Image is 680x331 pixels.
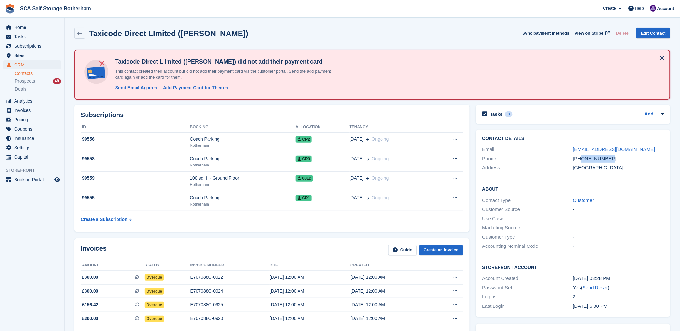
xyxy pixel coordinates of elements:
[3,153,61,162] a: menu
[3,60,61,69] a: menu
[482,264,664,270] h2: Storefront Account
[3,96,61,105] a: menu
[81,155,190,162] div: 99558
[190,175,296,182] div: 100 sq. ft - Ground Floor
[14,143,53,152] span: Settings
[482,206,573,213] div: Customer Source
[81,195,190,201] div: 99555
[482,224,573,232] div: Marketing Source
[81,136,190,143] div: 99556
[296,122,350,133] th: Allocation
[573,303,608,309] time: 2025-08-01 17:00:54 UTC
[14,153,53,162] span: Capital
[14,60,53,69] span: CRM
[14,96,53,105] span: Analytics
[350,195,364,201] span: [DATE]
[523,28,570,38] button: Sync payment methods
[190,288,270,295] div: E707088C-0924
[81,122,190,133] th: ID
[575,30,604,36] span: View on Stripe
[583,285,608,290] a: Send Reset
[163,85,224,91] div: Add Payment Card for Them
[81,260,145,271] th: Amount
[573,243,664,250] div: -
[15,78,61,85] a: Prospects 48
[81,214,132,226] a: Create a Subscription
[190,143,296,148] div: Rotherham
[14,115,53,124] span: Pricing
[573,146,655,152] a: [EMAIL_ADDRESS][DOMAIN_NAME]
[190,274,270,281] div: E707088C-0922
[190,201,296,207] div: Rotherham
[482,234,573,241] div: Customer Type
[573,275,664,282] div: [DATE] 03:28 PM
[14,51,53,60] span: Sites
[81,245,107,256] h2: Invoices
[190,122,296,133] th: Booking
[636,28,670,38] a: Edit Contact
[15,70,61,76] a: Contacts
[482,155,573,163] div: Phone
[350,155,364,162] span: [DATE]
[372,136,389,142] span: Ongoing
[388,245,417,256] a: Guide
[650,5,656,12] img: Kelly Neesham
[145,260,190,271] th: Status
[270,274,350,281] div: [DATE] 12:00 AM
[296,175,313,182] span: 0012
[83,58,110,85] img: no-card-linked-e7822e413c904bf8b177c4d89f31251c4716f9871600ec3ca5bfc59e148c83f4.svg
[5,4,15,14] img: stora-icon-8386f47178a22dfd0bd8f6a31ec36ba5ce8667c1dd55bd0f319d3a0aa187defe.svg
[160,85,229,91] a: Add Payment Card for Them
[573,234,664,241] div: -
[190,195,296,201] div: Coach Parking
[372,176,389,181] span: Ongoing
[145,302,164,308] span: Overdue
[14,175,53,184] span: Booking Portal
[490,111,503,117] h2: Tasks
[15,86,61,93] a: Deals
[14,23,53,32] span: Home
[81,216,127,223] div: Create a Subscription
[482,293,573,301] div: Logins
[81,111,463,119] h2: Subscriptions
[482,186,664,192] h2: About
[190,155,296,162] div: Coach Parking
[3,115,61,124] a: menu
[350,122,434,133] th: Tenancy
[350,301,431,308] div: [DATE] 12:00 AM
[657,5,674,12] span: Account
[573,224,664,232] div: -
[14,106,53,115] span: Invoices
[113,68,339,81] p: This contact created their account but did not add their payment card via the customer portal. Se...
[572,28,611,38] a: View on Stripe
[482,197,573,204] div: Contact Type
[372,195,389,200] span: Ongoing
[573,206,664,213] div: -
[15,78,35,84] span: Prospects
[372,156,389,161] span: Ongoing
[89,29,248,38] h2: Taxicode Direct LImited ([PERSON_NAME])
[190,162,296,168] div: Rotherham
[419,245,463,256] a: Create an Invoice
[82,301,98,308] span: £156.42
[3,32,61,41] a: menu
[482,275,573,282] div: Account Created
[482,215,573,223] div: Use Case
[17,3,94,14] a: SCA Self Storage Rotherham
[482,146,573,153] div: Email
[482,243,573,250] div: Accounting Nominal Code
[190,315,270,322] div: E707088C-0920
[581,285,609,290] span: ( )
[350,288,431,295] div: [DATE] 12:00 AM
[3,125,61,134] a: menu
[270,315,350,322] div: [DATE] 12:00 AM
[296,156,312,162] span: CP3
[14,42,53,51] span: Subscriptions
[573,197,594,203] a: Customer
[505,111,513,117] div: 0
[350,315,431,322] div: [DATE] 12:00 AM
[14,134,53,143] span: Insurance
[3,51,61,60] a: menu
[270,301,350,308] div: [DATE] 12:00 AM
[15,86,26,92] span: Deals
